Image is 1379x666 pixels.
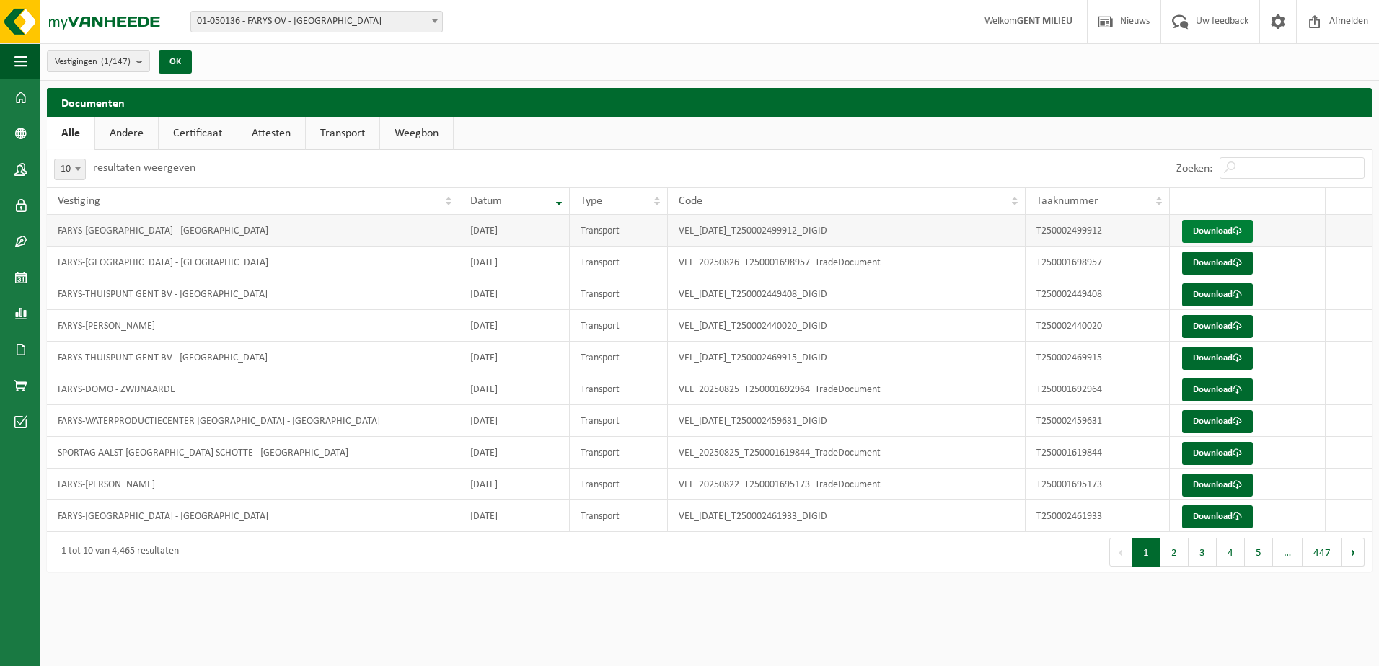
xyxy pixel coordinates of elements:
[58,195,100,207] span: Vestiging
[1182,283,1253,306] a: Download
[47,373,459,405] td: FARYS-DOMO - ZWIJNAARDE
[1182,347,1253,370] a: Download
[1026,500,1170,532] td: T250002461933
[159,50,192,74] button: OK
[459,469,570,500] td: [DATE]
[190,11,443,32] span: 01-050136 - FARYS OV - GENT
[54,539,179,565] div: 1 tot 10 van 4,465 resultaten
[1026,469,1170,500] td: T250001695173
[1017,16,1072,27] strong: GENT MILIEU
[1109,538,1132,567] button: Previous
[380,117,453,150] a: Weegbon
[668,247,1026,278] td: VEL_20250826_T250001698957_TradeDocument
[570,215,668,247] td: Transport
[581,195,602,207] span: Type
[1026,278,1170,310] td: T250002449408
[668,373,1026,405] td: VEL_20250825_T250001692964_TradeDocument
[55,159,85,179] span: 10
[47,88,1372,116] h2: Documenten
[159,117,237,150] a: Certificaat
[47,437,459,469] td: SPORTAG AALST-[GEOGRAPHIC_DATA] SCHOTTE - [GEOGRAPHIC_DATA]
[570,500,668,532] td: Transport
[459,247,570,278] td: [DATE]
[1026,373,1170,405] td: T250001692964
[1303,538,1342,567] button: 447
[570,278,668,310] td: Transport
[1189,538,1217,567] button: 3
[237,117,305,150] a: Attesten
[668,500,1026,532] td: VEL_[DATE]_T250002461933_DIGID
[1182,220,1253,243] a: Download
[668,469,1026,500] td: VEL_20250822_T250001695173_TradeDocument
[1036,195,1098,207] span: Taaknummer
[668,405,1026,437] td: VEL_[DATE]_T250002459631_DIGID
[1182,505,1253,528] a: Download
[459,342,570,373] td: [DATE]
[1026,247,1170,278] td: T250001698957
[93,162,195,174] label: resultaten weergeven
[459,500,570,532] td: [DATE]
[668,437,1026,469] td: VEL_20250825_T250001619844_TradeDocument
[1182,474,1253,497] a: Download
[47,278,459,310] td: FARYS-THUISPUNT GENT BV - [GEOGRAPHIC_DATA]
[1026,342,1170,373] td: T250002469915
[101,57,131,66] count: (1/147)
[679,195,702,207] span: Code
[1245,538,1273,567] button: 5
[459,437,570,469] td: [DATE]
[47,342,459,373] td: FARYS-THUISPUNT GENT BV - [GEOGRAPHIC_DATA]
[55,51,131,73] span: Vestigingen
[459,215,570,247] td: [DATE]
[668,310,1026,342] td: VEL_[DATE]_T250002440020_DIGID
[470,195,502,207] span: Datum
[570,405,668,437] td: Transport
[47,310,459,342] td: FARYS-[PERSON_NAME]
[191,12,442,32] span: 01-050136 - FARYS OV - GENT
[1026,437,1170,469] td: T250001619844
[47,469,459,500] td: FARYS-[PERSON_NAME]
[459,373,570,405] td: [DATE]
[570,469,668,500] td: Transport
[668,215,1026,247] td: VEL_[DATE]_T250002499912_DIGID
[1217,538,1245,567] button: 4
[1182,442,1253,465] a: Download
[459,405,570,437] td: [DATE]
[47,215,459,247] td: FARYS-[GEOGRAPHIC_DATA] - [GEOGRAPHIC_DATA]
[570,373,668,405] td: Transport
[570,437,668,469] td: Transport
[47,247,459,278] td: FARYS-[GEOGRAPHIC_DATA] - [GEOGRAPHIC_DATA]
[1342,538,1365,567] button: Next
[47,50,150,72] button: Vestigingen(1/147)
[47,500,459,532] td: FARYS-[GEOGRAPHIC_DATA] - [GEOGRAPHIC_DATA]
[54,159,86,180] span: 10
[47,117,94,150] a: Alle
[459,278,570,310] td: [DATE]
[1132,538,1160,567] button: 1
[668,278,1026,310] td: VEL_[DATE]_T250002449408_DIGID
[1160,538,1189,567] button: 2
[95,117,158,150] a: Andere
[668,342,1026,373] td: VEL_[DATE]_T250002469915_DIGID
[570,247,668,278] td: Transport
[1182,378,1253,401] a: Download
[1026,405,1170,437] td: T250002459631
[1182,252,1253,275] a: Download
[570,342,668,373] td: Transport
[570,310,668,342] td: Transport
[306,117,379,150] a: Transport
[1182,410,1253,433] a: Download
[47,405,459,437] td: FARYS-WATERPRODUCTIECENTER [GEOGRAPHIC_DATA] - [GEOGRAPHIC_DATA]
[1026,310,1170,342] td: T250002440020
[459,310,570,342] td: [DATE]
[1273,538,1303,567] span: …
[1182,315,1253,338] a: Download
[1176,163,1212,174] label: Zoeken:
[1026,215,1170,247] td: T250002499912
